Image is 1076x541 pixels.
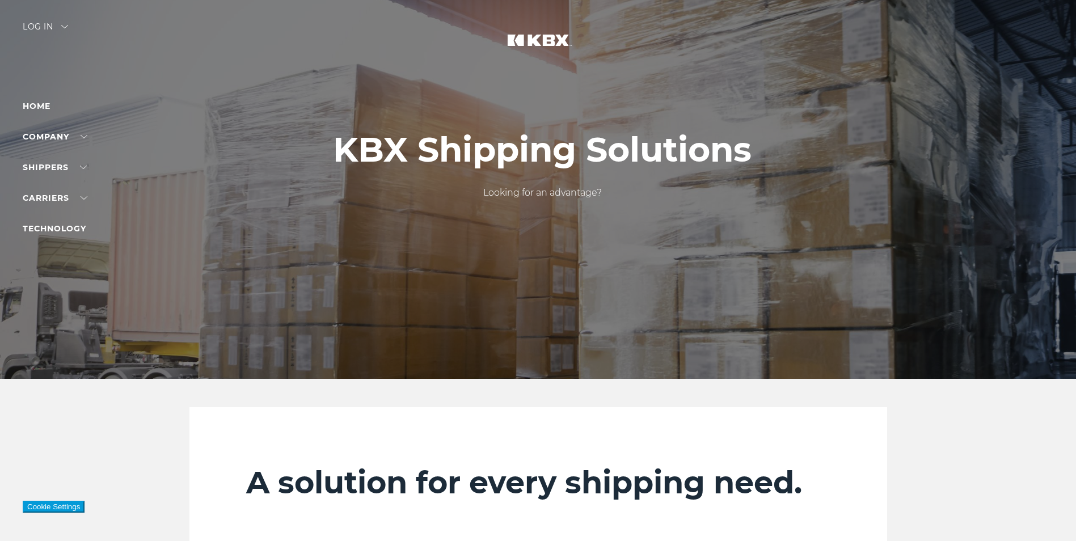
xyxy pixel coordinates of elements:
p: Looking for an advantage? [333,186,752,200]
h1: KBX Shipping Solutions [333,130,752,169]
img: arrow [61,25,68,28]
a: Carriers [23,193,87,203]
a: Technology [23,223,86,234]
a: Company [23,132,87,142]
div: Log in [23,23,68,39]
img: kbx logo [496,23,581,73]
a: SHIPPERS [23,162,87,172]
h2: A solution for every shipping need. [246,464,830,501]
button: Cookie Settings [23,501,85,513]
a: Home [23,101,50,111]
